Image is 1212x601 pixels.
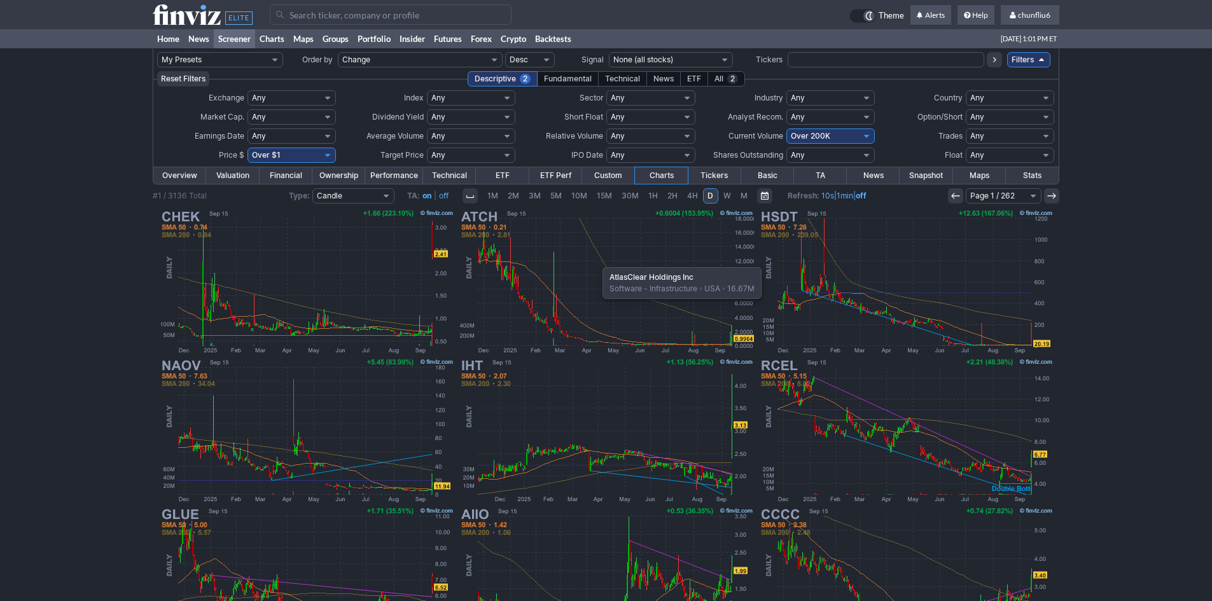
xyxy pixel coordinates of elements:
a: Screener [214,29,255,48]
img: IHT - Innsuites Hospitality Trust - Stock Price Chart [457,356,755,505]
span: 15M [597,191,612,200]
img: CHEK - Check-Cap Ltd - Stock Price Chart [158,207,456,356]
span: Market Cap. [200,112,244,121]
b: AtlasClear Holdings Inc [609,272,693,282]
a: TA [794,167,847,184]
a: 1min [837,191,853,200]
a: Stats [1006,167,1059,184]
a: 30M [617,188,643,204]
a: Portfolio [353,29,395,48]
span: Country [934,93,963,102]
span: IPO Date [571,150,603,160]
span: Current Volume [728,131,783,141]
span: • [697,284,704,293]
a: Tickers [688,167,741,184]
span: [DATE] 1:01 PM ET [1001,29,1057,48]
a: Charts [635,167,688,184]
span: Tickers [756,55,783,64]
a: Financial [260,167,312,184]
a: 15M [592,188,616,204]
div: All [707,71,745,86]
a: 3M [524,188,545,204]
span: Short Float [564,112,603,121]
span: Option/Short [917,112,963,121]
span: Analyst Recom. [728,112,783,121]
a: off [856,191,867,200]
span: Average Volume [366,131,424,141]
a: Charts [255,29,289,48]
a: W [719,188,735,204]
a: 1H [644,188,662,204]
a: ETF Perf [529,167,582,184]
img: RCEL - AVITA Medical Inc - Stock Price Chart [757,356,1055,505]
span: W [723,191,731,200]
span: chunfliu6 [1018,10,1050,20]
a: Valuation [206,167,259,184]
div: News [646,71,681,86]
a: Alerts [910,5,951,25]
div: ETF [680,71,708,86]
span: Earnings Date [195,131,244,141]
a: Snapshot [900,167,952,184]
div: Software - Infrastructure USA 16.67M [603,267,762,299]
img: HSDT - Helius Medical Technologies Inc - Stock Price Chart [757,207,1055,356]
a: Technical [423,167,476,184]
span: 2 [520,74,531,84]
a: Custom [582,167,635,184]
span: | | [788,190,867,202]
a: 2H [663,188,682,204]
b: Type: [289,191,310,200]
a: 4H [683,188,702,204]
span: Relative Volume [546,131,603,141]
button: Reset Filters [157,71,209,86]
a: 1M [483,188,503,204]
a: 10s [821,191,834,200]
button: Interval [463,188,478,204]
span: Theme [879,9,904,23]
a: ETF [476,167,529,184]
button: Range [757,188,772,204]
a: News [847,167,900,184]
a: 10M [567,188,592,204]
a: 5M [546,188,566,204]
input: Search [270,4,512,25]
div: Descriptive [468,71,538,86]
b: Refresh: [788,191,819,200]
a: M [736,188,752,204]
a: Home [153,29,184,48]
div: Fundamental [537,71,599,86]
span: Float [945,150,963,160]
a: Filters [1007,52,1050,67]
span: Sector [580,93,603,102]
span: Industry [755,93,783,102]
a: Maps [953,167,1006,184]
span: D [707,191,713,200]
a: D [703,188,718,204]
a: Overview [153,167,206,184]
span: Order by [302,55,333,64]
b: TA: [407,191,420,200]
img: NAOV - NanoVibronix Inc - Stock Price Chart [158,356,456,505]
a: Groups [318,29,353,48]
span: Target Price [380,150,424,160]
a: News [184,29,214,48]
span: 2 [727,74,738,84]
div: #1 / 3136 Total [153,190,207,202]
a: on [422,191,431,200]
span: | [434,191,436,200]
a: Forex [466,29,496,48]
span: 1H [648,191,658,200]
a: Futures [429,29,466,48]
span: Price $ [219,150,244,160]
a: Help [958,5,994,25]
span: Index [404,93,424,102]
a: Theme [849,9,904,23]
span: 2M [508,191,519,200]
span: 5M [550,191,562,200]
a: Ownership [312,167,365,184]
span: Shares Outstanding [713,150,783,160]
a: Performance [365,167,423,184]
span: 3M [529,191,541,200]
span: Dividend Yield [372,112,424,121]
